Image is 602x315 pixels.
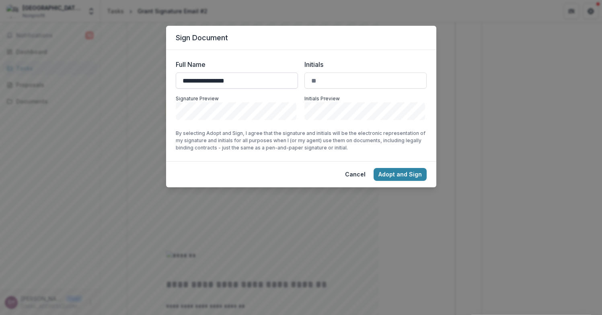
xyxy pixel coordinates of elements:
[304,95,427,102] p: Initials Preview
[374,168,427,181] button: Adopt and Sign
[304,60,422,69] label: Initials
[176,60,293,69] label: Full Name
[166,26,436,50] header: Sign Document
[340,168,370,181] button: Cancel
[176,95,298,102] p: Signature Preview
[176,130,427,151] p: By selecting Adopt and Sign, I agree that the signature and initials will be the electronic repre...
